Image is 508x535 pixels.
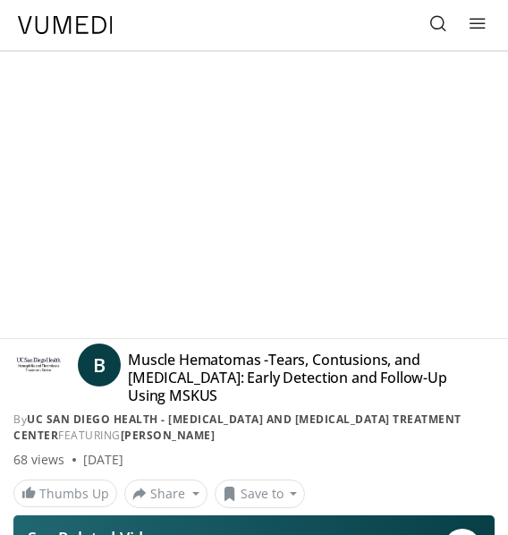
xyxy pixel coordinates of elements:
a: UC San Diego Health - [MEDICAL_DATA] and [MEDICAL_DATA] Treatment Center [13,412,461,443]
a: B [78,344,121,386]
div: By FEATURING [13,412,495,444]
h4: Muscle Hematomas -Tears, Contusions, and [MEDICAL_DATA]: Early Detection and Follow-Up Using MSKUS [128,351,467,404]
span: 68 views [13,451,65,469]
button: Share [124,480,207,508]
button: Save to [215,480,306,508]
a: [PERSON_NAME] [121,428,216,443]
div: [DATE] [83,451,123,469]
img: UC San Diego Health - Hemophilia and Thrombosis Treatment Center [13,351,63,379]
a: Thumbs Up [13,480,117,507]
img: VuMedi Logo [18,16,113,34]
